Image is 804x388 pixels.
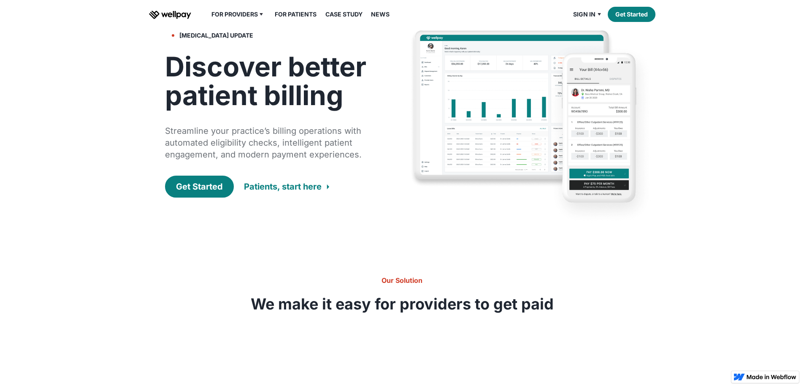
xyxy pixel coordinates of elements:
[250,296,554,312] h3: We make it easy for providers to get paid
[747,374,796,380] img: Made in Webflow
[568,9,608,19] div: Sign in
[244,181,322,193] div: Patients, start here
[250,275,554,285] h6: Our Solution
[179,30,253,41] div: [MEDICAL_DATA] update
[165,176,234,198] a: Get Started
[165,52,379,110] h1: Discover better patient billing
[270,9,322,19] a: For Patients
[244,176,329,197] a: Patients, start here
[366,9,395,19] a: News
[176,181,223,193] div: Get Started
[149,9,191,19] a: home
[320,9,368,19] a: Case Study
[206,9,270,19] div: For Providers
[608,7,655,22] a: Get Started
[165,125,379,160] div: Streamline your practice’s billing operations with automated eligibility checks, intelligent pati...
[211,9,258,19] div: For Providers
[573,9,596,19] div: Sign in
